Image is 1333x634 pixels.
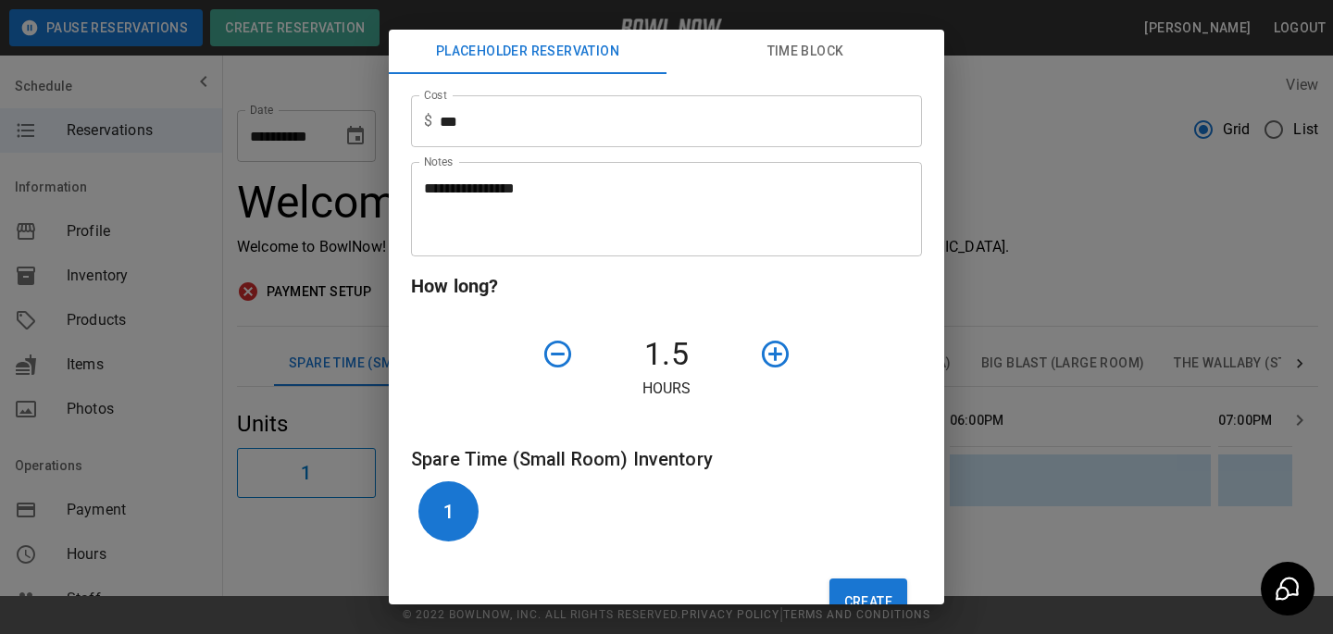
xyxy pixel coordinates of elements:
[443,497,454,527] h6: 1
[424,110,432,132] p: $
[829,578,907,625] button: Create
[418,481,479,541] button: 1
[389,30,666,74] button: Placeholder Reservation
[581,335,752,374] h4: 1.5
[411,444,922,474] h6: Spare Time (Small Room) Inventory
[666,30,944,74] button: Time Block
[411,378,922,400] p: Hours
[411,271,922,301] h6: How long?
